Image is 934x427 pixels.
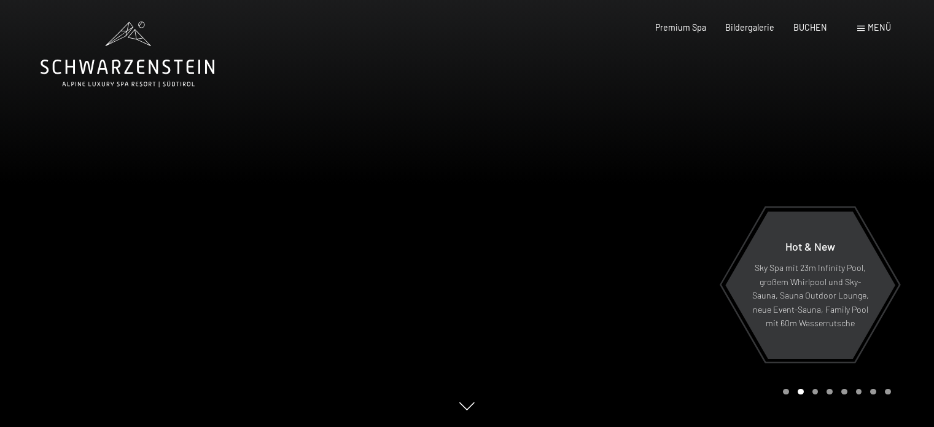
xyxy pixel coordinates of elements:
[655,22,706,33] a: Premium Spa
[868,22,891,33] span: Menü
[885,389,891,395] div: Carousel Page 8
[798,389,804,395] div: Carousel Page 2 (Current Slide)
[779,389,890,395] div: Carousel Pagination
[856,389,862,395] div: Carousel Page 6
[870,389,876,395] div: Carousel Page 7
[725,22,774,33] a: Bildergalerie
[827,389,833,395] div: Carousel Page 4
[783,389,789,395] div: Carousel Page 1
[841,389,847,395] div: Carousel Page 5
[785,240,835,253] span: Hot & New
[752,261,869,331] p: Sky Spa mit 23m Infinity Pool, großem Whirlpool und Sky-Sauna, Sauna Outdoor Lounge, neue Event-S...
[812,389,819,395] div: Carousel Page 3
[793,22,827,33] a: BUCHEN
[725,211,896,359] a: Hot & New Sky Spa mit 23m Infinity Pool, großem Whirlpool und Sky-Sauna, Sauna Outdoor Lounge, ne...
